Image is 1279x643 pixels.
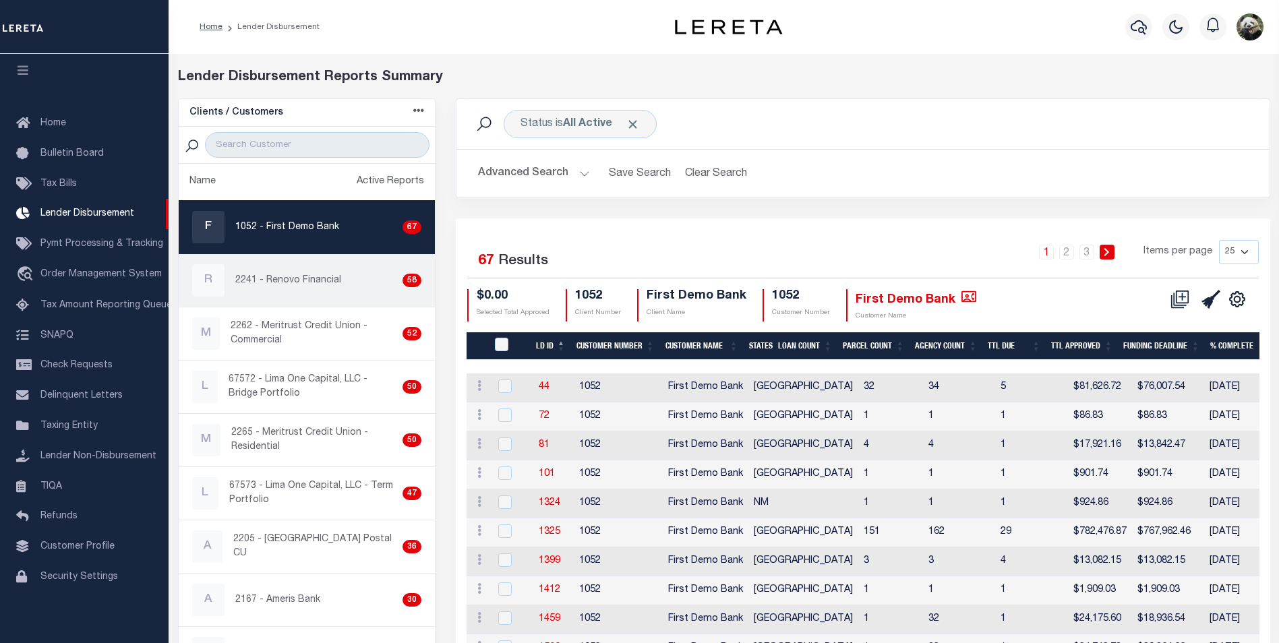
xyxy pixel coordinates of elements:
td: 1052 [574,547,663,576]
td: First Demo Bank [663,373,748,402]
div: 30 [403,593,421,607]
span: Check Requests [40,361,113,370]
th: Ttl Approved: activate to sort column ascending [1046,332,1118,360]
p: 2262 - Meritrust Credit Union - Commercial [231,319,396,348]
td: 4 [858,431,923,460]
p: Customer Number [772,308,830,318]
a: Home [200,23,222,31]
span: Tax Amount Reporting Queue [40,301,172,310]
td: 1 [995,460,1068,489]
td: [GEOGRAPHIC_DATA] [748,431,858,460]
td: $13,842.47 [1132,431,1204,460]
span: Order Management System [40,270,162,279]
span: Delinquent Letters [40,391,123,400]
td: 34 [923,373,995,402]
td: 1052 [574,460,663,489]
div: Lender Disbursement Reports Summary [178,67,1270,88]
h4: First Demo Bank [647,289,746,304]
a: 44 [539,382,549,392]
p: Selected Total Approved [477,308,549,318]
div: 52 [403,327,421,340]
td: 4 [923,431,995,460]
td: 32 [923,605,995,634]
span: Click to Remove [626,117,640,131]
td: $86.83 [1068,402,1132,431]
a: 101 [539,469,555,479]
div: R [192,264,225,297]
a: 2 [1059,245,1074,259]
td: First Demo Bank [663,547,748,576]
td: $13,082.15 [1068,547,1132,576]
a: R2241 - Renovo Financial58 [179,254,436,307]
td: 1052 [574,402,663,431]
a: 81 [539,440,549,450]
td: $17,921.16 [1068,431,1132,460]
p: Client Number [575,308,621,318]
td: 1052 [574,373,663,402]
h4: 1052 [772,289,830,304]
p: 2241 - Renovo Financial [235,274,341,288]
h5: Clients / Customers [189,107,283,119]
td: First Demo Bank [663,605,748,634]
div: 58 [403,274,421,287]
button: Save Search [601,160,679,187]
div: Active Reports [357,175,424,189]
td: First Demo Bank [663,431,748,460]
li: Lender Disbursement [222,21,320,33]
td: 1052 [574,518,663,547]
th: States [744,332,773,360]
div: Name [189,175,216,189]
td: First Demo Bank [663,489,748,518]
span: Taxing Entity [40,421,98,431]
td: [GEOGRAPHIC_DATA] [748,460,858,489]
a: A2167 - Ameris Bank30 [179,574,436,626]
div: 67 [403,220,421,234]
span: Items per page [1143,245,1212,259]
span: Refunds [40,512,78,521]
div: M [192,424,220,456]
p: 2167 - Ameris Bank [235,593,320,607]
td: $76,007.54 [1132,373,1204,402]
th: % Complete: activate to sort column ascending [1205,332,1271,360]
div: Status is [504,110,657,138]
div: 50 [403,433,421,447]
td: First Demo Bank [663,460,748,489]
a: 1459 [539,614,560,623]
p: 67573 - Lima One Capital, LLC - Term Portfolio [229,479,397,508]
h4: First Demo Bank [856,289,976,307]
th: Customer Name: activate to sort column ascending [660,332,744,360]
span: TIQA [40,481,62,491]
div: 47 [403,487,421,500]
p: Client Name [647,308,746,318]
span: Home [40,119,66,128]
td: First Demo Bank [663,402,748,431]
div: 36 [403,540,421,553]
td: 1 [858,489,923,518]
td: $924.86 [1132,489,1204,518]
a: L67572 - Lima One Capital, LLC - Bridge Portfolio50 [179,361,436,413]
td: $1,909.03 [1132,576,1204,605]
span: Bulletin Board [40,149,104,158]
span: Lender Non-Disbursement [40,452,156,461]
td: $24,175.60 [1068,605,1132,634]
a: L67573 - Lima One Capital, LLC - Term Portfolio47 [179,467,436,520]
td: [GEOGRAPHIC_DATA] [748,605,858,634]
button: Advanced Search [478,160,590,187]
th: Parcel Count: activate to sort column ascending [837,332,910,360]
span: Lender Disbursement [40,209,134,218]
p: 67572 - Lima One Capital, LLC - Bridge Portfolio [229,373,397,401]
td: 1 [858,402,923,431]
div: 50 [403,380,421,394]
th: Funding Deadline: activate to sort column ascending [1118,332,1205,360]
a: F1052 - First Demo Bank67 [179,201,436,253]
td: $13,082.15 [1132,547,1204,576]
a: 1325 [539,527,560,537]
td: 1 [923,402,995,431]
img: logo-dark.svg [675,20,783,34]
p: Customer Name [856,311,976,321]
td: 1052 [574,576,663,605]
td: 1 [995,431,1068,460]
td: 1052 [574,489,663,518]
th: Ttl Due: activate to sort column ascending [982,332,1046,360]
td: $18,936.54 [1132,605,1204,634]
